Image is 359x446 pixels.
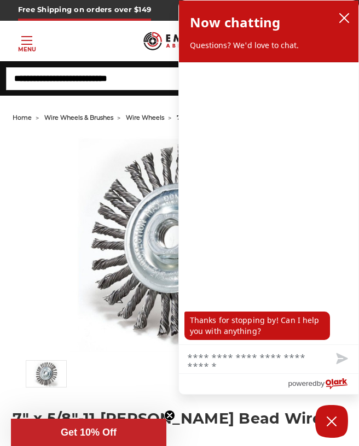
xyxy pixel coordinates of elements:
[190,40,348,51] p: Questions? We'd love to chat.
[18,45,36,54] p: Menu
[179,62,358,344] div: chat
[323,345,358,373] button: Send message
[288,374,358,394] a: Powered by Olark
[190,11,280,33] h2: Now chatting
[21,40,32,41] span: Toggle menu
[11,419,166,446] div: Get 10% OffClose teaser
[61,427,117,438] span: Get 10% Off
[177,114,322,121] span: 7" x 5/8"-11 [PERSON_NAME] bead wire wheel
[317,377,325,390] span: by
[143,27,213,55] img: Empire Abrasives
[184,312,330,340] p: Thanks for stopping by! Can I help you with anything?
[335,10,353,26] button: close chatbox
[288,377,316,390] span: powered
[126,114,164,121] a: wire wheels
[13,114,32,121] a: home
[315,405,348,438] button: Close Chatbox
[164,410,175,421] button: Close teaser
[44,114,113,121] a: wire wheels & brushes
[33,361,60,387] img: 7" x 5/8"-11 Stringer Bead Wire Wheel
